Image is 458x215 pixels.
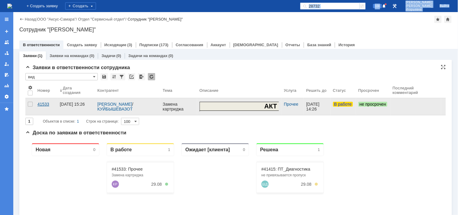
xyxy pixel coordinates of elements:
[276,43,286,48] div: 29.08.2025
[235,8,253,14] div: Решена
[373,4,382,8] span: 100
[37,17,76,21] a: ООО "Аксус-Самара"
[139,43,159,47] a: Подписки
[67,43,97,47] a: Создать заявку
[98,107,133,111] a: КУЙБЫШЕВАЗОТ
[86,35,144,39] div: Замена картриджа
[176,43,203,47] a: Согласования
[104,43,127,47] a: Исходящие
[2,59,11,69] a: Мои заявки
[63,86,88,95] div: Дата создания
[333,88,346,93] div: Статус
[236,42,243,50] a: Шерстобитов Дмитрий Сергеевич
[160,98,197,115] a: Замена картриджа
[236,28,285,33] a: #41415: ПТ_Диагностика
[2,81,11,91] a: Отчеты
[2,43,35,48] span: Код картриджа
[391,2,399,10] a: Перейти в интерфейс администратора
[2,70,11,80] a: Мои согласования
[36,17,37,21] div: |
[37,53,42,58] div: (1)
[2,66,43,71] span: Остаток на складе
[200,88,219,93] div: Описание
[444,16,452,23] div: Сделать домашней страницей
[284,88,296,93] div: Услуга
[2,27,41,32] span: Модель аппарата
[89,53,94,58] div: (0)
[168,53,173,58] div: (0)
[163,102,195,111] div: Замена картриджа
[25,65,130,70] span: Заявки в ответственности сотрудника
[331,98,356,115] a: В работе
[68,9,70,14] div: 0
[37,17,78,21] div: /
[128,53,168,58] a: Задачи на командах
[2,128,47,133] span: Месторасположение
[128,73,135,80] div: Скопировать ссылку на список
[23,53,37,58] a: Заявки
[19,27,452,33] div: Сотрудник "[PERSON_NAME]"
[2,88,31,93] span: Организация
[358,102,387,107] span: не просрочен
[78,17,126,21] a: Отдел "Сервисный отдел"
[2,97,58,102] span: Дата формирования акта
[333,102,353,107] span: В работе
[358,88,379,93] div: Просрочен
[338,43,355,47] a: История
[163,88,172,93] div: Тема
[159,43,168,47] div: (173)
[65,79,119,86] span: АКТ УСТАНОВКИ
[2,113,62,117] span: Серийный номер аппарата
[306,88,327,93] div: Решить до
[2,27,11,36] a: Создать заявку
[128,17,183,21] div: Сотрудник "[PERSON_NAME]"
[143,9,145,14] div: 1
[43,118,119,125] i: Строк на странице:
[116,53,121,58] div: (0)
[2,120,35,125] span: Код картриджа
[2,11,31,16] span: Организация
[37,88,50,93] div: Номер
[50,53,88,58] a: Заявки на командах
[2,51,47,56] span: Месторасположение
[2,37,11,47] a: Заявки на командах
[281,83,304,98] th: Услуга
[10,8,25,14] div: Новая
[2,105,41,110] span: Модель аппарата
[2,48,11,58] a: Заявки в моей ответственности
[86,42,94,50] a: Каюшников Руслан Константинович
[57,98,95,115] a: [DATE] 15:26
[360,3,366,8] span: Расширенный поиск
[35,98,57,115] a: 41533
[2,35,62,40] span: Серийный номер аппарата
[77,118,79,125] div: 1
[307,43,331,47] a: База знаний
[140,44,143,47] div: 5. Менее 100%
[290,44,293,47] div: 3. Менее 40%
[57,83,95,98] th: Дата создания
[160,8,205,14] div: Ожидает [клиента]
[7,4,12,8] a: Перейти на домашнюю страницу
[126,43,136,48] div: 29.08.2025
[98,88,119,93] div: Контрагент
[236,28,293,33] div: #41415: ПТ_Диагностика
[86,28,117,33] a: #41533: Прочее
[148,73,155,80] div: Обновлять список
[2,59,68,63] span: Показание счётчика монохом.
[2,136,68,141] span: Показание счётчика монохом.
[86,28,144,33] div: #41533: Прочее
[98,102,158,111] div: /
[233,43,278,47] a: [DEMOGRAPHIC_DATA]
[406,8,433,11] span: Игорьевна
[306,102,321,111] span: [DATE] 14:26
[2,144,43,149] span: Остаток на складе
[406,1,433,4] span: [PERSON_NAME]
[304,98,330,115] a: [DATE] 14:26
[441,65,446,69] div: На всю страницу
[293,9,295,14] div: 1
[236,35,293,39] div: не привязывается пропуск
[118,73,125,80] div: Фильтрация...
[65,2,96,10] div: Создать
[127,43,132,47] div: (3)
[284,102,298,107] a: Прочее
